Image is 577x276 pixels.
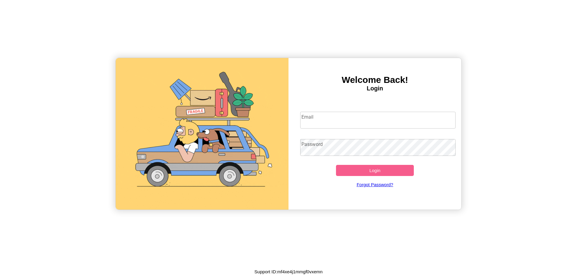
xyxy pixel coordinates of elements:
[116,58,288,210] img: gif
[288,85,461,92] h4: Login
[288,75,461,85] h3: Welcome Back!
[255,268,323,276] p: Support ID: mf4xe4j1mmgf0vxemn
[297,176,453,193] a: Forgot Password?
[336,165,414,176] button: Login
